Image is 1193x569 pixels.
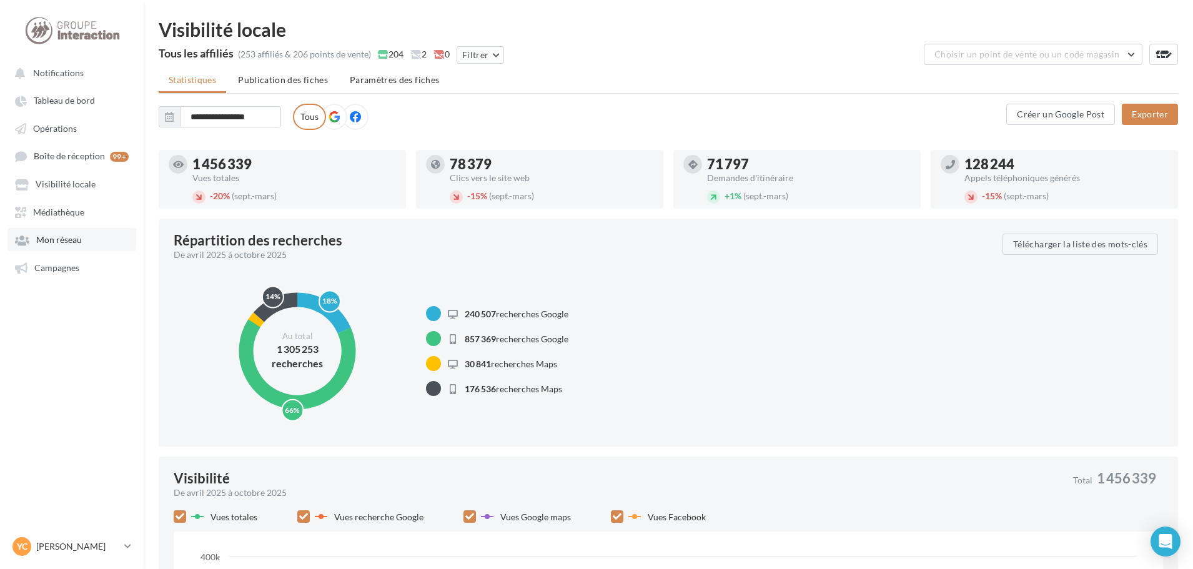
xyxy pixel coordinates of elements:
span: recherches Google [465,309,568,319]
span: recherches Maps [465,359,557,369]
span: 240 507 [465,309,496,319]
div: 99+ [110,152,129,162]
span: Campagnes [34,262,79,273]
span: 1% [725,190,741,201]
p: [PERSON_NAME] [36,540,119,553]
span: Visibilité locale [36,179,96,190]
span: 857 369 [465,334,496,344]
span: - [982,190,985,201]
span: Boîte de réception [34,151,105,162]
a: Boîte de réception 99+ [7,144,136,167]
div: Tous les affiliés [159,47,234,59]
span: recherches Maps [465,383,562,394]
span: Paramètres des fiches [350,74,439,85]
button: Télécharger la liste des mots-clés [1002,234,1158,255]
span: 2 [410,48,427,61]
a: Visibilité locale [7,172,136,195]
span: Vues Facebook [648,512,706,522]
a: YC [PERSON_NAME] [10,535,134,558]
span: Médiathèque [33,207,84,217]
span: YC [17,540,27,553]
div: Demandes d'itinéraire [707,174,911,182]
button: Notifications [7,61,131,84]
span: Vues Google maps [500,512,571,522]
div: Clics vers le site web [450,174,653,182]
div: 78 379 [450,157,653,171]
span: + [725,190,730,201]
span: recherches Google [465,334,568,344]
div: 71 797 [707,157,911,171]
div: Open Intercom Messenger [1151,527,1181,557]
div: Appels téléphoniques générés [964,174,1168,182]
div: 128 244 [964,157,1168,171]
div: De avril 2025 à octobre 2025 [174,249,993,261]
button: Créer un Google Post [1006,104,1115,125]
a: Tableau de bord [7,89,136,111]
span: 0 [433,48,450,61]
div: De avril 2025 à octobre 2025 [174,487,1063,499]
span: (sept.-mars) [743,190,788,201]
span: Total [1073,476,1092,485]
button: Exporter [1122,104,1178,125]
text: 400k [200,552,220,562]
div: (253 affiliés & 206 points de vente) [238,48,371,61]
span: (sept.-mars) [232,190,277,201]
span: 15% [982,190,1002,201]
span: - [210,190,213,201]
span: Notifications [33,67,84,78]
span: 1 456 339 [1097,472,1156,485]
div: Vues totales [192,174,396,182]
span: 20% [210,190,230,201]
span: Publication des fiches [238,74,328,85]
span: Opérations [33,123,77,134]
span: 204 [378,48,403,61]
div: 1 456 339 [192,157,396,171]
div: Visibilité [174,472,230,485]
a: Opérations [7,117,136,139]
span: Choisir un point de vente ou un code magasin [934,49,1119,59]
a: Mon réseau [7,228,136,250]
span: Tableau de bord [34,96,95,106]
span: (sept.-mars) [1004,190,1049,201]
label: Tous [293,104,326,130]
span: Mon réseau [36,235,82,245]
button: Filtrer [457,46,504,64]
span: Vues totales [210,512,257,522]
span: (sept.-mars) [489,190,534,201]
span: 30 841 [465,359,491,369]
button: Choisir un point de vente ou un code magasin [924,44,1142,65]
span: Vues recherche Google [334,512,423,522]
a: Campagnes [7,256,136,279]
span: - [467,190,470,201]
a: Médiathèque [7,200,136,223]
div: Visibilité locale [159,20,1178,39]
span: 176 536 [465,383,496,394]
div: Répartition des recherches [174,234,342,247]
span: 15% [467,190,487,201]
